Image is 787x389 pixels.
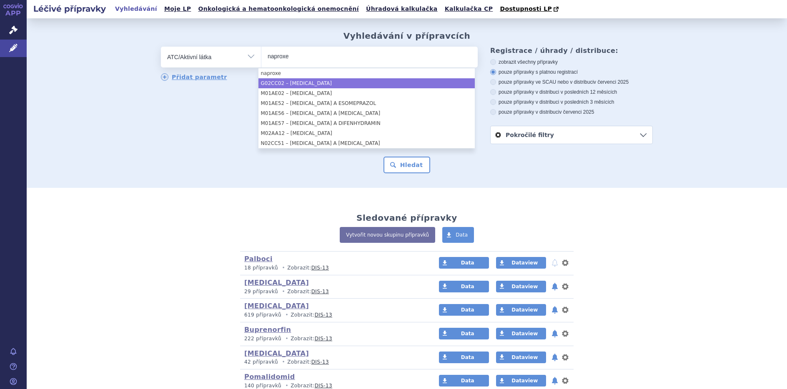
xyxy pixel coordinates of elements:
[311,289,329,294] a: DIS-13
[497,3,563,15] a: Dostupnosti LP
[496,304,546,316] a: Dataview
[490,59,653,65] label: zobrazit všechny přípravky
[258,128,475,138] li: M02AA12 – [MEDICAL_DATA]
[490,99,653,105] label: pouze přípravky v distribuci v posledních 3 měsících
[244,312,281,318] span: 619 přípravků
[439,352,489,363] a: Data
[244,359,278,365] span: 42 přípravků
[490,109,653,115] label: pouze přípravky v distribuci
[280,264,287,272] i: •
[244,302,309,310] a: [MEDICAL_DATA]
[244,336,281,342] span: 222 přípravků
[280,359,287,366] i: •
[258,98,475,108] li: M01AE52 – [MEDICAL_DATA] A ESOMEPRAZOL
[363,3,440,15] a: Úhradová kalkulačka
[195,3,361,15] a: Onkologická a hematoonkologická onemocnění
[244,312,423,319] p: Zobrazit:
[258,68,475,78] li: naproxe
[439,304,489,316] a: Data
[439,328,489,339] a: Data
[496,281,546,292] a: Dataview
[343,31,471,41] h2: Vyhledávání v přípravcích
[561,305,569,315] button: nastavení
[315,383,332,389] a: DIS-13
[461,307,474,313] span: Data
[561,329,569,339] button: nastavení
[315,312,332,318] a: DIS-13
[442,3,496,15] a: Kalkulačka CP
[258,118,475,128] li: M01AE57 – [MEDICAL_DATA] A DIFENHYDRAMIN
[161,73,227,81] a: Přidat parametr
[561,352,569,362] button: nastavení
[461,354,474,360] span: Data
[244,383,281,389] span: 140 přípravků
[490,69,653,75] label: pouze přípravky s platnou registrací
[439,281,489,292] a: Data
[496,375,546,387] a: Dataview
[511,331,538,337] span: Dataview
[244,265,278,271] span: 18 přípravků
[244,326,291,334] a: Buprenorfin
[244,289,278,294] span: 29 přípravků
[461,260,474,266] span: Data
[461,331,474,337] span: Data
[551,305,559,315] button: notifikace
[244,349,309,357] a: [MEDICAL_DATA]
[244,279,309,287] a: [MEDICAL_DATA]
[490,89,653,95] label: pouze přípravky v distribuci v posledních 12 měsících
[500,5,552,12] span: Dostupnosti LP
[461,378,474,384] span: Data
[283,312,291,319] i: •
[496,257,546,269] a: Dataview
[244,335,423,342] p: Zobrazit:
[561,258,569,268] button: nastavení
[511,354,538,360] span: Dataview
[551,352,559,362] button: notifikace
[311,265,329,271] a: DIS-13
[561,282,569,292] button: nastavení
[244,288,423,295] p: Zobrazit:
[511,260,538,266] span: Dataview
[113,3,160,15] a: Vyhledávání
[551,376,559,386] button: notifikace
[340,227,435,243] a: Vytvořit novou skupinu přípravků
[439,257,489,269] a: Data
[594,79,629,85] span: v červenci 2025
[258,108,475,118] li: M01AE56 – [MEDICAL_DATA] A [MEDICAL_DATA]
[280,288,287,295] i: •
[356,213,457,223] h2: Sledované přípravky
[511,307,538,313] span: Dataview
[490,47,653,55] h3: Registrace / úhrady / distribuce:
[244,264,423,272] p: Zobrazit:
[439,375,489,387] a: Data
[456,232,468,238] span: Data
[283,335,291,342] i: •
[496,328,546,339] a: Dataview
[244,373,295,381] a: Pomalidomid
[561,376,569,386] button: nastavení
[311,359,329,365] a: DIS-13
[244,359,423,366] p: Zobrazit:
[258,88,475,98] li: M01AE02 – [MEDICAL_DATA]
[442,227,474,243] a: Data
[551,329,559,339] button: notifikace
[490,79,653,85] label: pouze přípravky ve SCAU nebo v distribuci
[511,378,538,384] span: Dataview
[244,255,273,263] a: Palboci
[162,3,193,15] a: Moje LP
[461,284,474,289] span: Data
[27,3,113,15] h2: Léčivé přípravky
[511,284,538,289] span: Dataview
[551,282,559,292] button: notifikace
[559,109,594,115] span: v červenci 2025
[496,352,546,363] a: Dataview
[383,157,431,173] button: Hledat
[491,126,652,144] a: Pokročilé filtry
[551,258,559,268] button: notifikace
[258,78,475,88] li: G02CC02 – [MEDICAL_DATA]
[258,138,475,148] li: N02CC51 – [MEDICAL_DATA] A [MEDICAL_DATA]
[315,336,332,342] a: DIS-13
